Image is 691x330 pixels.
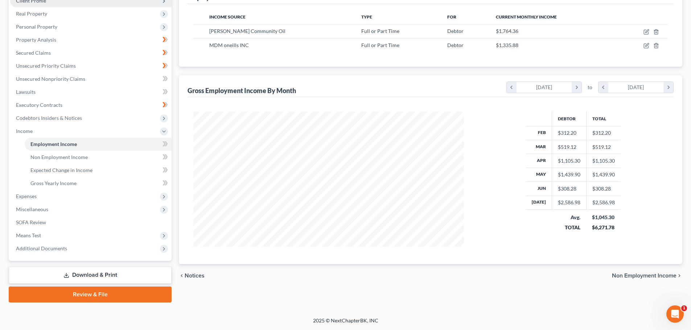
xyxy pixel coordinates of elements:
[16,193,37,199] span: Expenses
[496,14,557,20] span: Current Monthly Income
[361,28,399,34] span: Full or Part Time
[599,82,608,93] i: chevron_left
[16,245,67,251] span: Additional Documents
[681,305,687,311] span: 1
[16,11,47,17] span: Real Property
[30,154,88,160] span: Non Employment Income
[10,46,172,59] a: Secured Claims
[558,199,580,206] div: $2,586.98
[16,37,56,43] span: Property Analysis
[16,232,41,238] span: Means Test
[592,214,615,221] div: $1,045.30
[16,89,36,95] span: Lawsuits
[592,224,615,231] div: $6,271.78
[209,28,285,34] span: [PERSON_NAME] Community Oil
[586,168,621,181] td: $1,439.90
[188,86,296,95] div: Gross Employment Income By Month
[517,82,572,93] div: [DATE]
[185,273,205,279] span: Notices
[526,140,552,154] th: Mar
[666,305,684,323] iframe: Intercom live chat
[10,99,172,112] a: Executory Contracts
[558,129,580,137] div: $312.20
[608,82,664,93] div: [DATE]
[16,219,46,225] span: SOFA Review
[361,14,372,20] span: Type
[9,287,172,302] a: Review & File
[588,84,592,91] span: to
[179,273,185,279] i: chevron_left
[586,112,621,126] th: Total
[496,42,518,48] span: $1,335.88
[586,182,621,196] td: $308.28
[572,82,581,93] i: chevron_right
[586,140,621,154] td: $519.12
[10,216,172,229] a: SOFA Review
[496,28,518,34] span: $1,764.36
[30,141,77,147] span: Employment Income
[10,72,172,85] a: Unsecured Nonpriority Claims
[16,102,62,108] span: Executory Contracts
[447,28,464,34] span: Debtor
[558,157,580,164] div: $1,105.30
[558,143,580,151] div: $519.12
[30,167,92,173] span: Expected Change in Income
[16,76,85,82] span: Unsecured Nonpriority Claims
[526,196,552,209] th: [DATE]
[507,82,517,93] i: chevron_left
[526,168,552,181] th: May
[30,180,77,186] span: Gross Yearly Income
[447,42,464,48] span: Debtor
[25,151,172,164] a: Non Employment Income
[209,14,246,20] span: Income Source
[612,273,676,279] span: Non Employment Income
[526,182,552,196] th: Jun
[179,273,205,279] button: chevron_left Notices
[361,42,399,48] span: Full or Part Time
[612,273,682,279] button: Non Employment Income chevron_right
[25,164,172,177] a: Expected Change in Income
[16,115,82,121] span: Codebtors Insiders & Notices
[16,63,76,69] span: Unsecured Priority Claims
[663,82,673,93] i: chevron_right
[209,42,249,48] span: MDM oneills INC
[9,267,172,284] a: Download & Print
[25,138,172,151] a: Employment Income
[16,206,48,212] span: Miscellaneous
[526,126,552,140] th: Feb
[586,154,621,168] td: $1,105.30
[558,171,580,178] div: $1,439.90
[558,224,580,231] div: TOTAL
[10,33,172,46] a: Property Analysis
[552,112,586,126] th: Debtor
[10,59,172,72] a: Unsecured Priority Claims
[586,126,621,140] td: $312.20
[586,196,621,209] td: $2,586.98
[16,50,51,56] span: Secured Claims
[558,185,580,192] div: $308.28
[16,128,33,134] span: Income
[25,177,172,190] a: Gross Yearly Income
[676,273,682,279] i: chevron_right
[558,214,580,221] div: Avg.
[16,24,57,30] span: Personal Property
[10,85,172,99] a: Lawsuits
[526,154,552,168] th: Apr
[139,317,552,330] div: 2025 © NextChapterBK, INC
[447,14,456,20] span: For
